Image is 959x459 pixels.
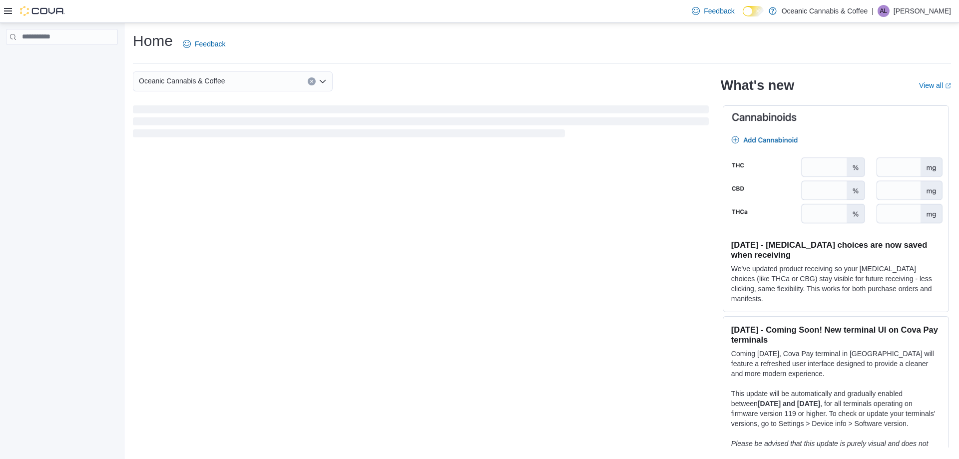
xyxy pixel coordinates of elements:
h2: What's new [721,77,794,93]
span: Feedback [195,39,225,49]
em: Please be advised that this update is purely visual and does not impact payment functionality. [731,440,929,458]
p: We've updated product receiving so your [MEDICAL_DATA] choices (like THCa or CBG) stay visible fo... [731,264,941,304]
div: Anna LeRoux [878,5,890,17]
h1: Home [133,31,173,51]
button: Clear input [308,77,316,85]
h3: [DATE] - [MEDICAL_DATA] choices are now saved when receiving [731,240,941,260]
p: [PERSON_NAME] [894,5,951,17]
svg: External link [945,83,951,89]
button: Open list of options [319,77,327,85]
nav: Complex example [6,47,118,71]
a: Feedback [179,34,229,54]
img: Cova [20,6,65,16]
p: | [872,5,874,17]
p: Oceanic Cannabis & Coffee [782,5,868,17]
input: Dark Mode [743,6,764,16]
span: Loading [133,107,709,139]
p: Coming [DATE], Cova Pay terminal in [GEOGRAPHIC_DATA] will feature a refreshed user interface des... [731,349,941,379]
a: View allExternal link [919,81,951,89]
h3: [DATE] - Coming Soon! New terminal UI on Cova Pay terminals [731,325,941,345]
span: AL [880,5,888,17]
span: Feedback [704,6,734,16]
span: Oceanic Cannabis & Coffee [139,75,225,87]
a: Feedback [688,1,738,21]
strong: [DATE] and [DATE] [758,400,820,408]
p: This update will be automatically and gradually enabled between , for all terminals operating on ... [731,389,941,429]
